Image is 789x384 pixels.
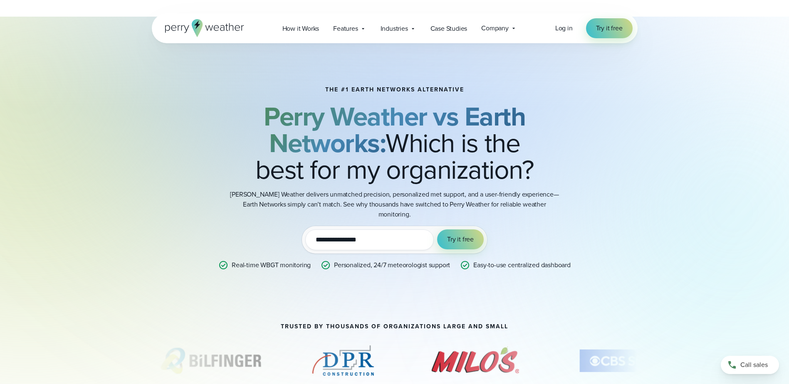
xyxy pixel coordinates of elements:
[151,340,270,382] img: Bilfinger.svg
[310,340,376,382] div: 2 of 14
[325,86,464,93] h1: The #1 Earth Networks Alternative
[264,97,525,162] strong: Perry Weather vs Earth Networks:
[721,356,779,374] a: Call sales
[281,323,508,330] h2: Trusted by thousands of organizations large and small
[310,340,376,382] img: DPR-Construction.svg
[255,97,534,189] span: Which is the best for my organization?
[333,24,358,34] span: Features
[437,229,484,249] button: Try it free
[381,24,408,34] span: Industries
[430,24,467,34] span: Case Studies
[574,340,693,382] img: CBS-Sports.svg
[574,340,693,382] div: 4 of 14
[416,340,534,382] img: Milos.svg
[282,24,319,34] span: How it Works
[275,20,326,37] a: How it Works
[228,190,561,219] p: [PERSON_NAME] Weather delivers unmatched precision, personalized met support, and a user-friendly...
[423,20,475,37] a: Case Studies
[586,18,633,38] a: Try it free
[473,260,570,270] p: Easy-to-use centralized dashboard
[232,260,311,270] p: Real-time WBGT monitoring
[151,340,270,382] div: 1 of 14
[447,234,474,244] span: Try it free
[555,23,573,33] a: Log in
[596,23,623,33] span: Try it free
[481,23,509,33] span: Company
[740,360,768,370] span: Call sales
[334,260,450,270] p: Personalized, 24/7 meteorologist support
[416,340,534,382] div: 3 of 14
